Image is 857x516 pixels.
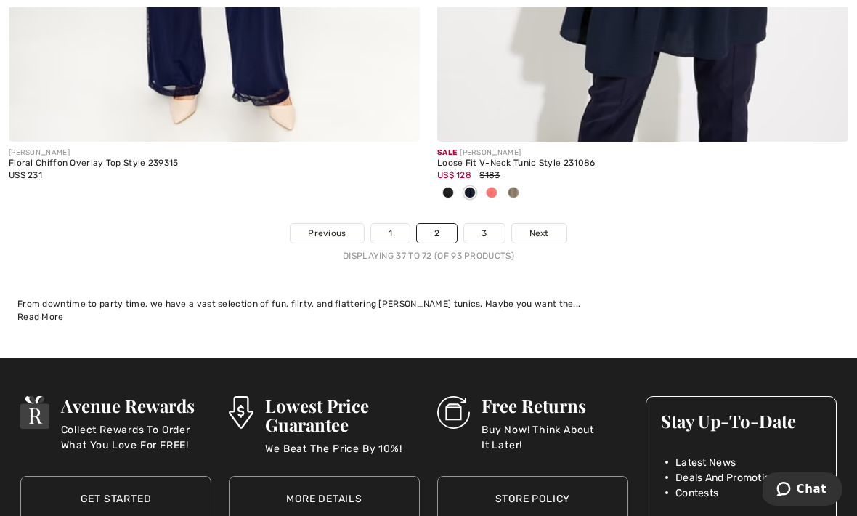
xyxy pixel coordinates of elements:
span: US$ 128 [437,170,471,180]
img: Free Returns [437,396,470,429]
span: Previous [308,227,346,240]
div: Midnight Blue [459,182,481,206]
a: Next [512,224,566,243]
span: Latest News [675,455,736,470]
div: Floral Chiffon Overlay Top Style 239315 [9,158,420,169]
p: Buy Now! Think About It Later! [482,422,628,451]
div: Loose Fit V-Neck Tunic Style 231086 [437,158,848,169]
span: Sale [437,148,457,157]
a: 3 [464,224,504,243]
p: Collect Rewards To Order What You Love For FREE! [61,422,211,451]
div: [PERSON_NAME] [437,148,848,158]
span: Next [529,227,549,240]
span: $183 [479,170,500,180]
div: Black [437,182,459,206]
div: From downtime to party time, we have a vast selection of fun, flirty, and flattering [PERSON_NAME... [17,297,840,310]
p: We Beat The Price By 10%! [265,441,420,470]
h3: Stay Up-To-Date [661,411,821,430]
iframe: Opens a widget where you can chat to one of our agents [763,472,842,509]
span: Contests [675,485,718,501]
a: Previous [291,224,363,243]
h3: Lowest Price Guarantee [265,396,420,434]
h3: Avenue Rewards [61,396,211,415]
a: 2 [417,224,457,243]
h3: Free Returns [482,396,628,415]
div: [PERSON_NAME] [9,148,420,158]
img: Lowest Price Guarantee [229,396,253,429]
a: 1 [371,224,410,243]
span: US$ 231 [9,170,42,180]
span: Read More [17,312,64,322]
span: Deals And Promotions [675,470,781,485]
div: Calypso [481,182,503,206]
img: Avenue Rewards [20,396,49,429]
div: Agave [503,182,524,206]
